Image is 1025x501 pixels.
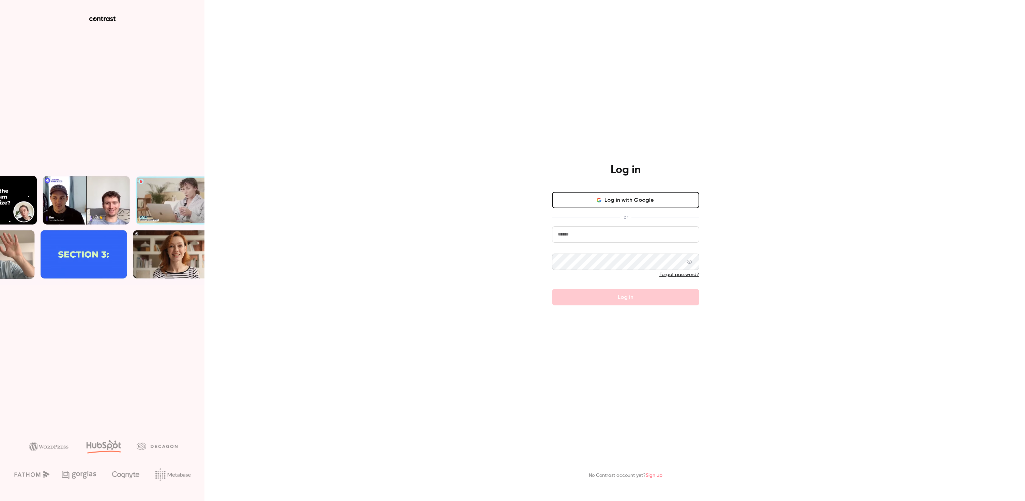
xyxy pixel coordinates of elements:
[611,163,641,177] h4: Log in
[646,473,662,478] a: Sign up
[137,442,178,450] img: decagon
[552,192,699,208] button: Log in with Google
[620,214,631,221] span: or
[589,472,662,479] p: No Contrast account yet?
[659,272,699,277] a: Forgot password?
